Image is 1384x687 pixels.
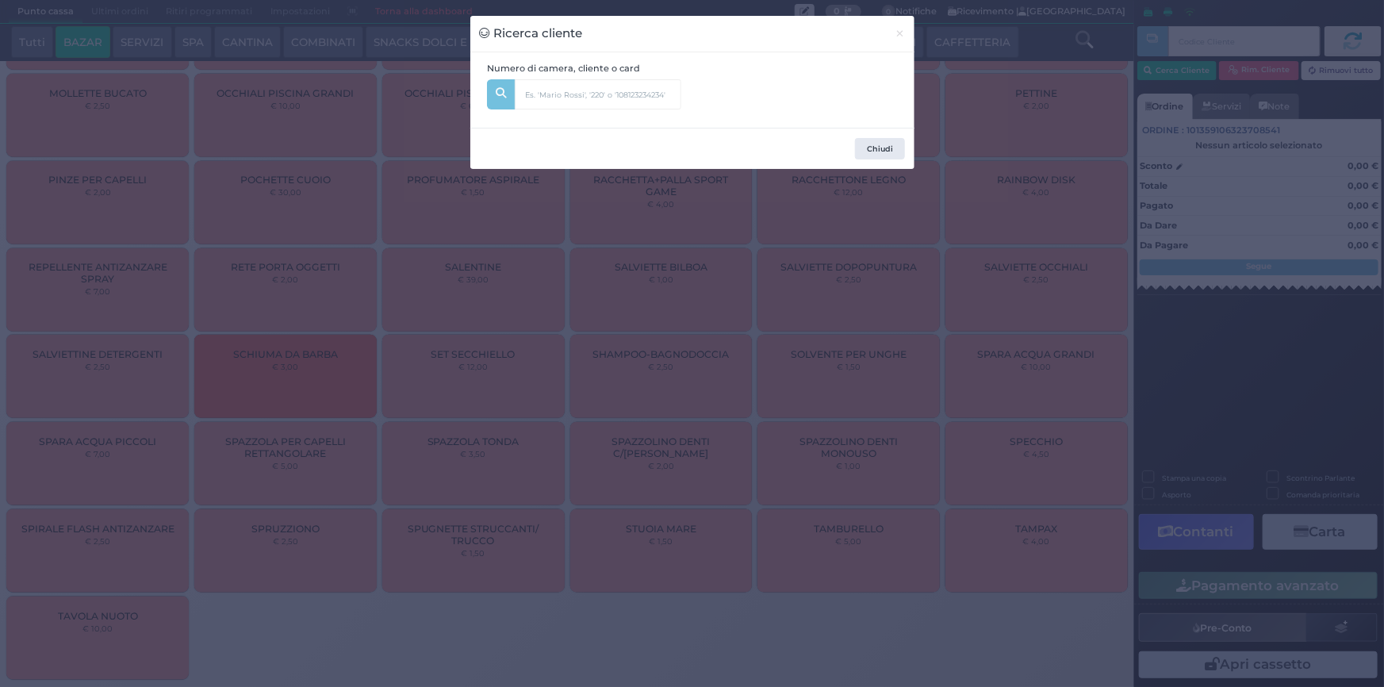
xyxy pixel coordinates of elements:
input: Es. 'Mario Rossi', '220' o '108123234234' [515,79,681,109]
span: × [895,25,905,42]
button: Chiudi [855,138,905,160]
label: Numero di camera, cliente o card [487,62,640,75]
button: Chiudi [886,16,914,52]
h3: Ricerca cliente [479,25,583,43]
